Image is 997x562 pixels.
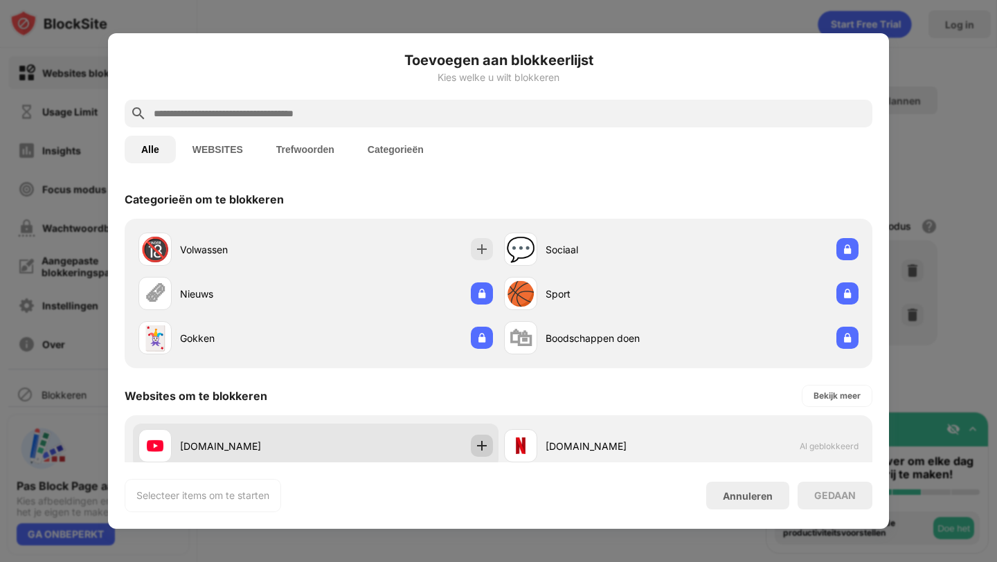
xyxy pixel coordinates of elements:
button: Trefwoorden [260,136,351,163]
div: 🏀 [506,280,535,308]
div: Kies welke u wilt blokkeren [125,72,872,83]
div: Bekijk meer [814,389,861,403]
div: 🔞 [141,235,170,264]
div: 🃏 [141,324,170,352]
div: 💬 [506,235,535,264]
button: Categorieën [351,136,440,163]
div: GEDAAN [814,490,856,501]
div: Sport [546,287,681,301]
div: Categorieën om te blokkeren [125,192,284,206]
div: Websites om te blokkeren [125,389,267,403]
div: Nieuws [180,287,316,301]
img: favicons [147,437,163,454]
h6: Toevoegen aan blokkeerlijst [125,50,872,71]
div: 🗞 [143,280,167,308]
div: 🛍 [509,324,532,352]
div: Gokken [180,331,316,345]
span: Al geblokkeerd [800,441,859,451]
div: [DOMAIN_NAME] [546,439,681,453]
div: Sociaal [546,242,681,257]
div: Annuleren [723,490,773,502]
button: WEBSITES [176,136,260,163]
div: Selecteer items om te starten [136,489,269,502]
div: Volwassen [180,242,316,257]
div: Boodschappen doen [546,331,681,345]
button: Alle [125,136,176,163]
img: search.svg [130,105,147,122]
img: favicons [512,437,529,454]
div: [DOMAIN_NAME] [180,439,316,453]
